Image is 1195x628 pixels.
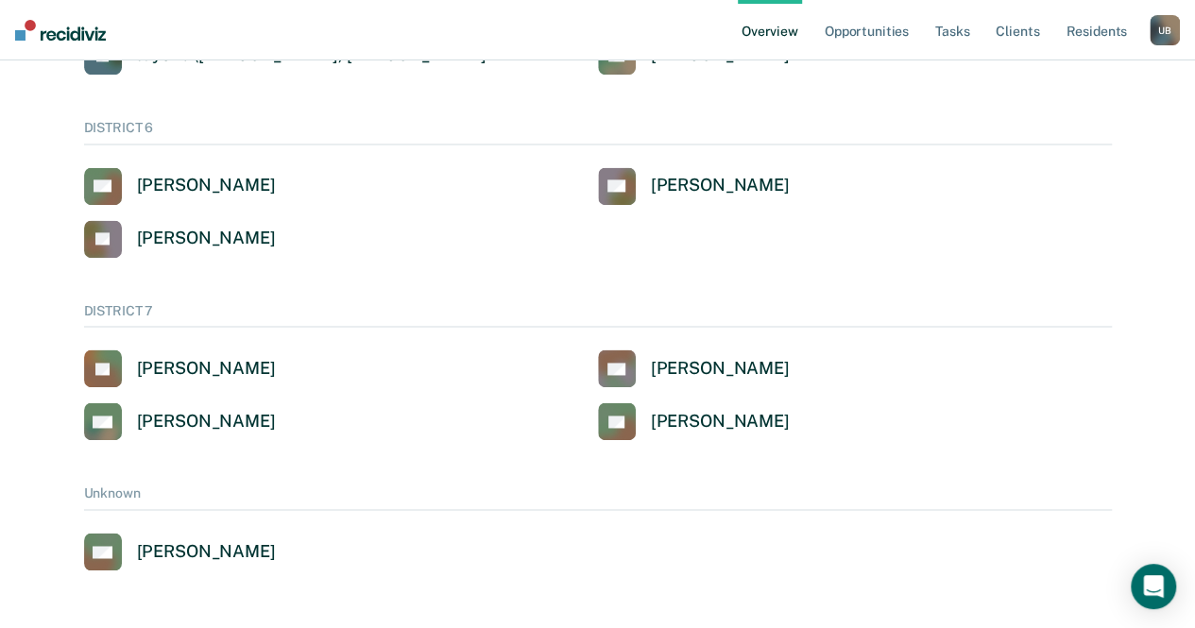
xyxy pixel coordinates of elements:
[84,220,276,258] a: [PERSON_NAME]
[84,167,276,205] a: [PERSON_NAME]
[84,533,276,570] a: [PERSON_NAME]
[15,20,106,41] img: Recidiviz
[598,349,790,387] a: [PERSON_NAME]
[651,358,790,380] div: [PERSON_NAME]
[137,175,276,196] div: [PERSON_NAME]
[137,411,276,433] div: [PERSON_NAME]
[1150,15,1180,45] button: UB
[84,120,1112,144] div: DISTRICT 6
[598,402,790,440] a: [PERSON_NAME]
[137,541,276,563] div: [PERSON_NAME]
[84,303,1112,328] div: DISTRICT 7
[84,485,1112,510] div: Unknown
[651,411,790,433] div: [PERSON_NAME]
[84,402,276,440] a: [PERSON_NAME]
[651,175,790,196] div: [PERSON_NAME]
[137,228,276,249] div: [PERSON_NAME]
[1150,15,1180,45] div: U B
[137,358,276,380] div: [PERSON_NAME]
[84,349,276,387] a: [PERSON_NAME]
[598,167,790,205] a: [PERSON_NAME]
[1131,564,1176,609] div: Open Intercom Messenger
